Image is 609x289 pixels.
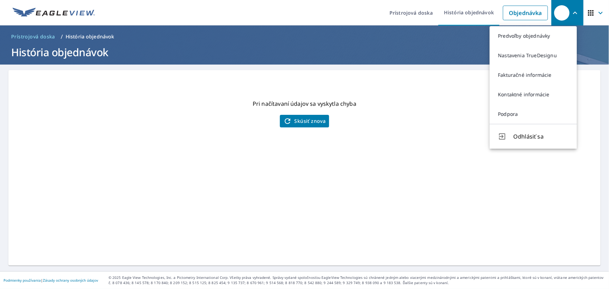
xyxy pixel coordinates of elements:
font: Objednávka [509,9,542,17]
font: Fakturačné informácie [498,72,552,78]
font: | [41,278,43,283]
font: Nastavenia TrueDesignu [498,52,557,59]
a: Zásady ochrany osobných údajov [43,278,98,283]
font: Prístrojová doska [11,33,55,40]
font: Odhlásiť sa [513,133,544,140]
a: Kontaktné informácie [490,85,577,104]
font: © 2025 Eagle View Technologies, Inc. a Pictometry International Corp. Všetky práva vyhradené. Spr... [109,275,385,280]
a: Predvoľby objednávky [490,26,577,46]
font: / [61,33,63,40]
button: Odhlásiť sa [490,124,577,149]
a: Objednávka [503,6,548,20]
button: Skúsiť znova [280,115,329,127]
nav: strúhanka [8,31,601,42]
a: Podpora [490,104,577,124]
font: História objednávok [444,9,494,16]
font: Kontaktné informácie [498,91,549,98]
font: 9 135 737; 8 670 961; 9 514 568; 8 818 770; 8 542 880; 9 244 589; 9 329 749; 8 938 090 a 9 183 53... [228,280,449,285]
font: jedným alebo viacerými medzinárodnými a americkými patentmi a prihláškami, ktoré sú v konaní, vrá... [109,275,604,285]
font: Prístrojová doska [389,9,433,16]
a: Fakturačné informácie [490,65,577,85]
font: Podpora [498,111,518,117]
a: Nastavenia TrueDesignu [490,46,577,65]
a: Podmienky používania [3,278,41,283]
a: Prístrojová doska [8,31,58,42]
font: Skúsiť znova [295,118,326,124]
font: História objednávok [11,45,109,59]
font: Pri načítavaní údajov sa vyskytla chyba [253,100,356,108]
font: Predvoľby objednávky [498,32,550,39]
font: História objednávok [66,33,114,40]
img: Logo elektromobilu [13,8,95,18]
